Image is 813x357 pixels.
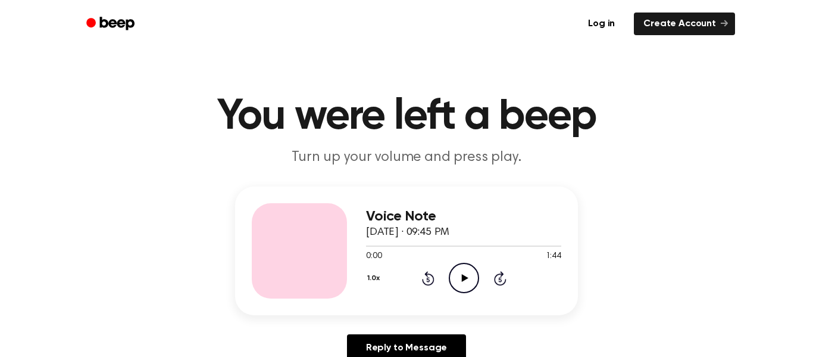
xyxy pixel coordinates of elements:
h1: You were left a beep [102,95,711,138]
p: Turn up your volume and press play. [178,148,635,167]
button: 1.0x [366,268,384,288]
a: Beep [78,13,145,36]
h3: Voice Note [366,209,561,225]
a: Create Account [634,13,735,35]
span: [DATE] · 09:45 PM [366,227,449,238]
a: Log in [576,10,627,38]
span: 0:00 [366,250,382,263]
span: 1:44 [546,250,561,263]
